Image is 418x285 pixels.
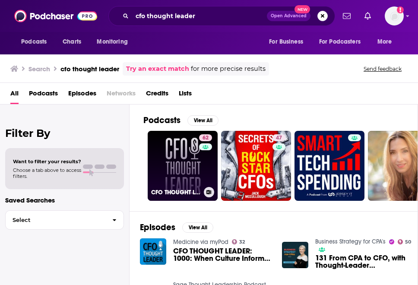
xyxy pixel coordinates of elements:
a: CFO THOUGHT LEADER: 1000: When Culture Informs Strategy | Tucker Marshall, CFO, J.M. Smucker & Co. [173,247,272,262]
span: More [377,36,392,48]
button: View All [187,115,218,126]
a: 50 [398,239,412,244]
a: Show notifications dropdown [339,9,354,23]
span: Choose a tab above to access filters. [13,167,81,179]
h2: Podcasts [143,115,180,126]
div: Search podcasts, credits, & more... [108,6,335,26]
img: Podchaser - Follow, Share and Rate Podcasts [14,8,97,24]
span: For Podcasters [319,36,361,48]
span: Monitoring [97,36,127,48]
h3: Search [28,65,50,73]
button: open menu [371,34,403,50]
button: open menu [313,34,373,50]
span: For Business [269,36,303,48]
span: Podcasts [21,36,47,48]
span: Want to filter your results? [13,158,81,165]
a: Business Strategy for CPA's [315,238,386,245]
span: Logged in as HWdata [385,6,404,25]
a: Medicine via myPod [173,238,228,246]
button: Show profile menu [385,6,404,25]
a: Episodes [68,86,96,104]
input: Search podcasts, credits, & more... [132,9,267,23]
svg: Add a profile image [397,6,404,13]
button: open menu [15,34,58,50]
span: New [294,5,310,13]
a: 131 From CPA to CFO, with Thought-Leader Jack Sweeney [315,254,414,269]
a: All [10,86,19,104]
a: EpisodesView All [140,222,213,233]
h2: Episodes [140,222,175,233]
button: View All [182,222,213,233]
span: Charts [63,36,81,48]
button: Send feedback [361,65,404,73]
button: open menu [263,34,314,50]
a: Try an exact match [126,64,189,74]
span: 131 From CPA to CFO, with Thought-Leader [PERSON_NAME] [315,254,414,269]
span: 32 [239,240,245,244]
a: Credits [146,86,168,104]
a: 62CFO THOUGHT LEADER [148,131,218,201]
h3: CFO THOUGHT LEADER [151,189,200,196]
button: Select [5,210,124,230]
a: 62 [199,134,212,141]
a: 47 [272,134,285,141]
span: CFO THOUGHT LEADER: 1000: When Culture Informs Strategy | [PERSON_NAME], CFO, [PERSON_NAME] & Co. [173,247,272,262]
a: Show notifications dropdown [361,9,374,23]
h3: cfo thought leader [60,65,119,73]
a: PodcastsView All [143,115,218,126]
a: Podcasts [29,86,58,104]
span: Networks [107,86,136,104]
img: CFO THOUGHT LEADER: 1000: When Culture Informs Strategy | Tucker Marshall, CFO, J.M. Smucker & Co. [140,238,166,265]
span: Open Advanced [271,14,307,18]
button: open menu [91,34,139,50]
span: for more precise results [191,64,266,74]
img: 131 From CPA to CFO, with Thought-Leader Jack Sweeney [282,242,308,268]
a: 32 [232,239,245,244]
h2: Filter By [5,127,124,139]
a: Charts [57,34,86,50]
p: Saved Searches [5,196,124,204]
span: Select [6,217,105,223]
span: 50 [405,240,411,244]
a: 47 [221,131,291,201]
span: 62 [203,134,209,142]
button: Open AdvancedNew [267,11,310,21]
a: Lists [179,86,192,104]
img: User Profile [385,6,404,25]
span: 47 [276,134,282,142]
